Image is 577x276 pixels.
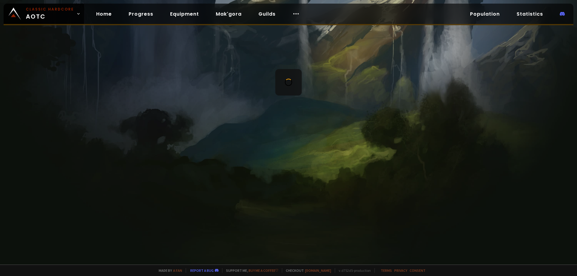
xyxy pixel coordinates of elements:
a: Progress [124,8,158,20]
a: Classic HardcoreAOTC [4,4,84,24]
a: Mak'gora [211,8,246,20]
a: Buy me a coffee [249,268,278,273]
a: a fan [173,268,182,273]
span: Support me, [222,268,278,273]
a: Equipment [165,8,204,20]
small: Classic Hardcore [26,7,74,12]
a: Population [465,8,505,20]
span: Checkout [282,268,331,273]
a: Report a bug [190,268,214,273]
a: Terms [381,268,392,273]
a: Guilds [254,8,280,20]
a: Consent [410,268,426,273]
span: AOTC [26,7,74,21]
span: v. d752d5 - production [335,268,371,273]
span: Made by [155,268,182,273]
a: [DOMAIN_NAME] [305,268,331,273]
a: Privacy [394,268,407,273]
a: Statistics [512,8,548,20]
a: Home [91,8,117,20]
